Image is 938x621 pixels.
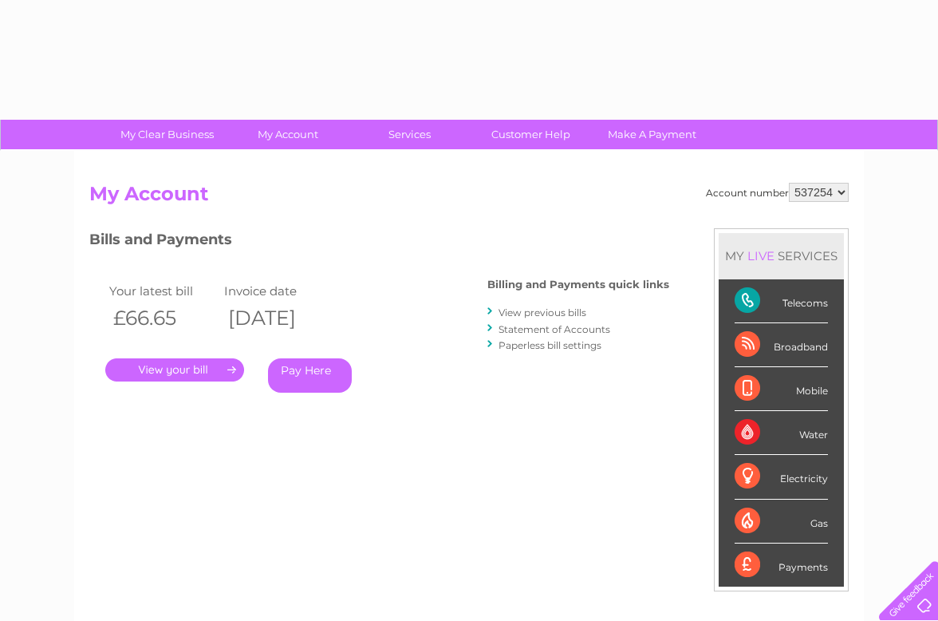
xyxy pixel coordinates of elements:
[735,367,828,411] div: Mobile
[499,323,610,335] a: Statement of Accounts
[719,233,844,279] div: MY SERVICES
[105,302,220,334] th: £66.65
[706,183,849,202] div: Account number
[344,120,475,149] a: Services
[268,358,352,393] a: Pay Here
[101,120,233,149] a: My Clear Business
[105,358,244,382] a: .
[89,228,669,256] h3: Bills and Payments
[105,280,220,302] td: Your latest bill
[465,120,597,149] a: Customer Help
[220,302,335,334] th: [DATE]
[499,307,586,318] a: View previous bills
[220,280,335,302] td: Invoice date
[735,544,828,587] div: Payments
[499,339,601,351] a: Paperless bill settings
[487,279,669,291] h4: Billing and Payments quick links
[586,120,718,149] a: Make A Payment
[735,411,828,455] div: Water
[735,279,828,323] div: Telecoms
[89,183,849,213] h2: My Account
[735,500,828,544] div: Gas
[735,455,828,499] div: Electricity
[744,248,778,263] div: LIVE
[223,120,354,149] a: My Account
[735,323,828,367] div: Broadband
